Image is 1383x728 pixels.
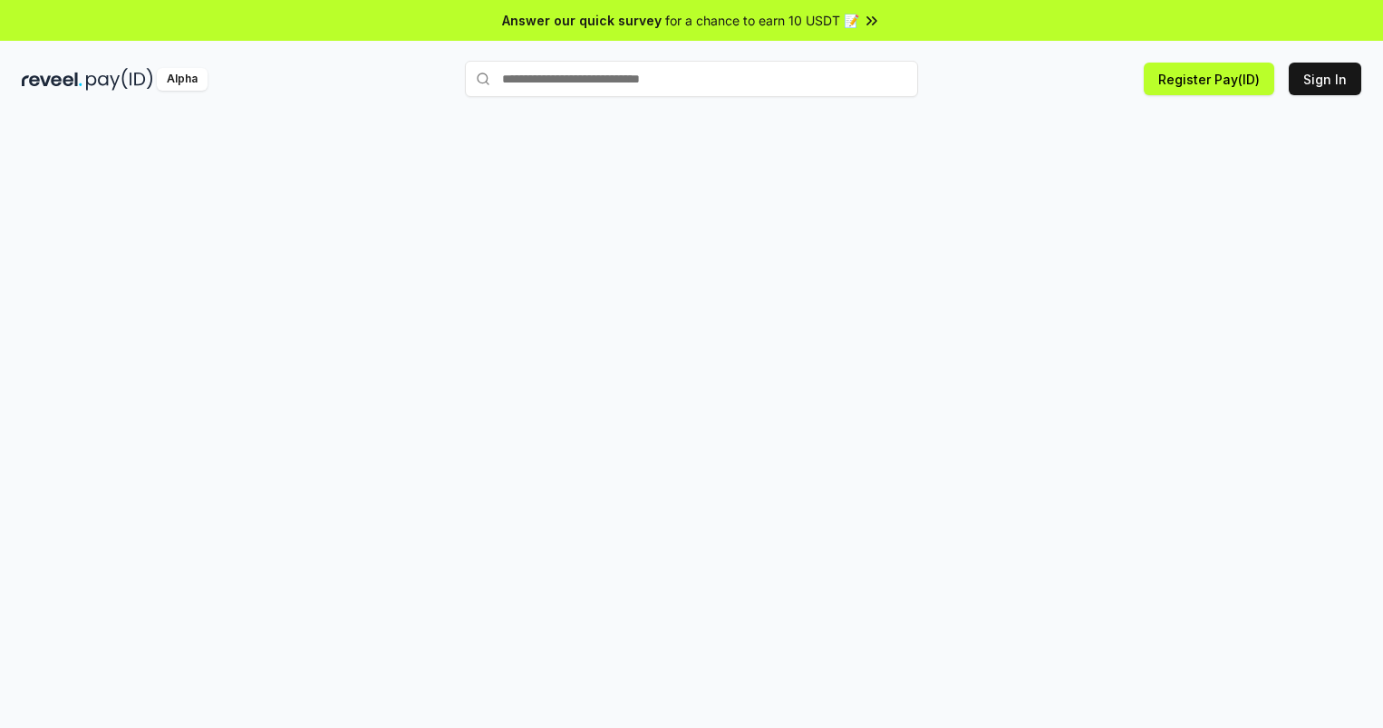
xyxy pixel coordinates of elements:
[22,68,82,91] img: reveel_dark
[86,68,153,91] img: pay_id
[1289,63,1361,95] button: Sign In
[502,11,662,30] span: Answer our quick survey
[1144,63,1274,95] button: Register Pay(ID)
[665,11,859,30] span: for a chance to earn 10 USDT 📝
[157,68,208,91] div: Alpha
